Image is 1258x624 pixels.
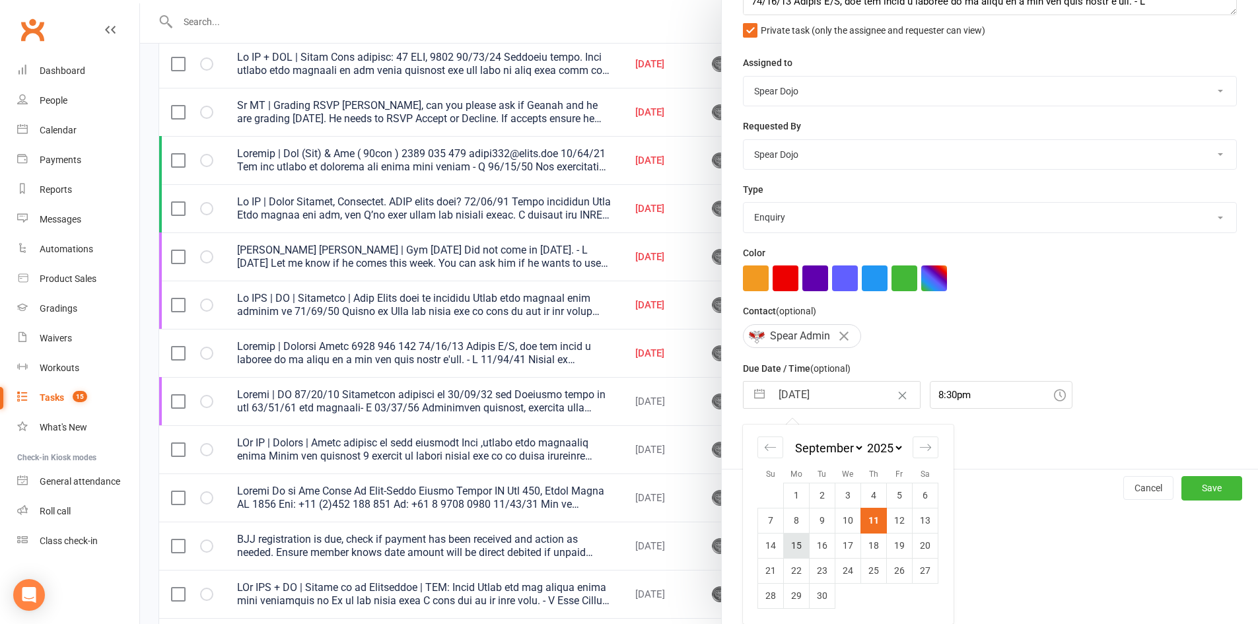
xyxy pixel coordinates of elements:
[835,483,861,508] td: Wednesday, September 3, 2025
[758,583,784,608] td: Sunday, September 28, 2025
[743,361,851,376] label: Due Date / Time
[13,579,45,611] div: Open Intercom Messenger
[17,175,139,205] a: Reports
[17,56,139,86] a: Dashboard
[921,469,930,479] small: Sa
[1181,476,1242,500] button: Save
[891,382,914,407] button: Clear Date
[17,116,139,145] a: Calendar
[861,533,887,558] td: Thursday, September 18, 2025
[743,425,953,624] div: Calendar
[761,20,985,36] span: Private task (only the assignee and requester can view)
[743,304,816,318] label: Contact
[40,273,96,284] div: Product Sales
[40,333,72,343] div: Waivers
[776,306,816,316] small: (optional)
[1123,476,1173,500] button: Cancel
[887,533,913,558] td: Friday, September 19, 2025
[743,324,861,348] div: Spear Admin
[818,469,826,479] small: Tu
[40,184,72,195] div: Reports
[784,483,810,508] td: Monday, September 1, 2025
[17,294,139,324] a: Gradings
[17,86,139,116] a: People
[17,205,139,234] a: Messages
[861,483,887,508] td: Thursday, September 4, 2025
[861,508,887,533] td: Selected. Thursday, September 11, 2025
[40,392,64,403] div: Tasks
[784,583,810,608] td: Monday, September 29, 2025
[17,264,139,294] a: Product Sales
[784,508,810,533] td: Monday, September 8, 2025
[40,536,98,546] div: Class check-in
[913,483,938,508] td: Saturday, September 6, 2025
[887,558,913,583] td: Friday, September 26, 2025
[16,13,49,46] a: Clubworx
[17,497,139,526] a: Roll call
[17,383,139,413] a: Tasks 15
[913,508,938,533] td: Saturday, September 13, 2025
[758,558,784,583] td: Sunday, September 21, 2025
[810,558,835,583] td: Tuesday, September 23, 2025
[835,558,861,583] td: Wednesday, September 24, 2025
[784,558,810,583] td: Monday, September 22, 2025
[743,182,763,197] label: Type
[743,119,801,133] label: Requested By
[17,526,139,556] a: Class kiosk mode
[766,469,775,479] small: Su
[810,533,835,558] td: Tuesday, September 16, 2025
[758,533,784,558] td: Sunday, September 14, 2025
[757,436,783,458] div: Move backward to switch to the previous month.
[743,246,765,260] label: Color
[835,508,861,533] td: Wednesday, September 10, 2025
[810,363,851,374] small: (optional)
[40,244,93,254] div: Automations
[758,508,784,533] td: Sunday, September 7, 2025
[749,328,765,344] img: Spear Admin
[40,476,120,487] div: General attendance
[17,467,139,497] a: General attendance kiosk mode
[17,234,139,264] a: Automations
[861,558,887,583] td: Thursday, September 25, 2025
[810,483,835,508] td: Tuesday, September 2, 2025
[887,483,913,508] td: Friday, September 5, 2025
[743,55,792,70] label: Assigned to
[913,533,938,558] td: Saturday, September 20, 2025
[17,145,139,175] a: Payments
[40,214,81,225] div: Messages
[835,533,861,558] td: Wednesday, September 17, 2025
[40,155,81,165] div: Payments
[743,421,820,436] label: Email preferences
[40,363,79,373] div: Workouts
[913,558,938,583] td: Saturday, September 27, 2025
[40,125,77,135] div: Calendar
[887,508,913,533] td: Friday, September 12, 2025
[17,324,139,353] a: Waivers
[790,469,802,479] small: Mo
[17,413,139,442] a: What's New
[17,353,139,383] a: Workouts
[913,436,938,458] div: Move forward to switch to the next month.
[73,391,87,402] span: 15
[842,469,853,479] small: We
[40,422,87,433] div: What's New
[810,508,835,533] td: Tuesday, September 9, 2025
[895,469,903,479] small: Fr
[40,506,71,516] div: Roll call
[40,95,67,106] div: People
[869,469,878,479] small: Th
[40,303,77,314] div: Gradings
[784,533,810,558] td: Monday, September 15, 2025
[810,583,835,608] td: Tuesday, September 30, 2025
[40,65,85,76] div: Dashboard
